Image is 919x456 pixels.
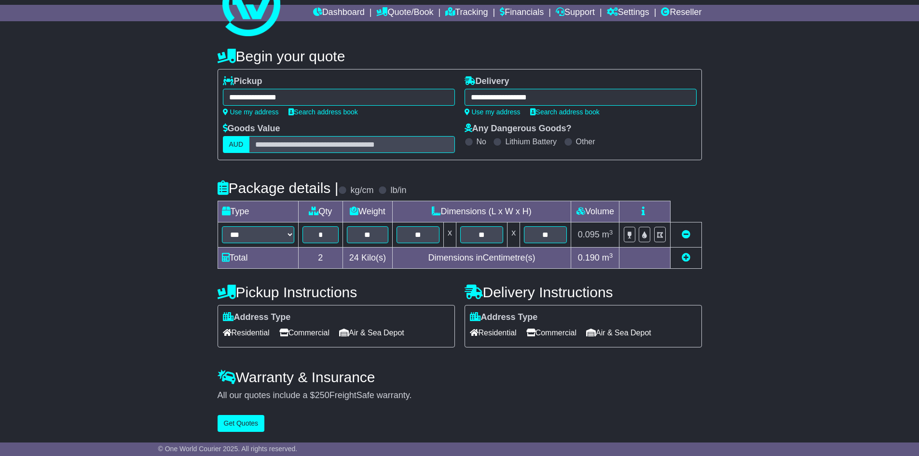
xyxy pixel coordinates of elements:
[218,180,339,196] h4: Package details |
[343,201,393,222] td: Weight
[223,76,262,87] label: Pickup
[223,136,250,153] label: AUD
[586,325,651,340] span: Air & Sea Depot
[445,5,488,21] a: Tracking
[508,222,520,248] td: x
[223,124,280,134] label: Goods Value
[443,222,456,248] td: x
[376,5,433,21] a: Quote/Book
[470,312,538,323] label: Address Type
[578,253,600,263] span: 0.190
[223,108,279,116] a: Use my address
[682,253,690,263] a: Add new item
[218,248,298,269] td: Total
[223,325,270,340] span: Residential
[578,230,600,239] span: 0.095
[218,284,455,300] h4: Pickup Instructions
[602,230,613,239] span: m
[218,369,702,385] h4: Warranty & Insurance
[218,201,298,222] td: Type
[349,253,359,263] span: 24
[500,5,544,21] a: Financials
[218,390,702,401] div: All our quotes include a $ FreightSafe warranty.
[556,5,595,21] a: Support
[223,312,291,323] label: Address Type
[158,445,298,453] span: © One World Courier 2025. All rights reserved.
[607,5,649,21] a: Settings
[465,284,702,300] h4: Delivery Instructions
[343,248,393,269] td: Kilo(s)
[465,76,509,87] label: Delivery
[470,325,517,340] span: Residential
[602,253,613,263] span: m
[279,325,329,340] span: Commercial
[505,137,557,146] label: Lithium Battery
[571,201,619,222] td: Volume
[315,390,329,400] span: 250
[390,185,406,196] label: lb/in
[576,137,595,146] label: Other
[682,230,690,239] a: Remove this item
[392,201,571,222] td: Dimensions (L x W x H)
[609,252,613,259] sup: 3
[313,5,365,21] a: Dashboard
[218,48,702,64] h4: Begin your quote
[526,325,576,340] span: Commercial
[350,185,373,196] label: kg/cm
[477,137,486,146] label: No
[609,229,613,236] sup: 3
[530,108,600,116] a: Search address book
[288,108,358,116] a: Search address book
[339,325,404,340] span: Air & Sea Depot
[661,5,701,21] a: Reseller
[465,108,521,116] a: Use my address
[465,124,572,134] label: Any Dangerous Goods?
[218,415,265,432] button: Get Quotes
[298,248,343,269] td: 2
[392,248,571,269] td: Dimensions in Centimetre(s)
[298,201,343,222] td: Qty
